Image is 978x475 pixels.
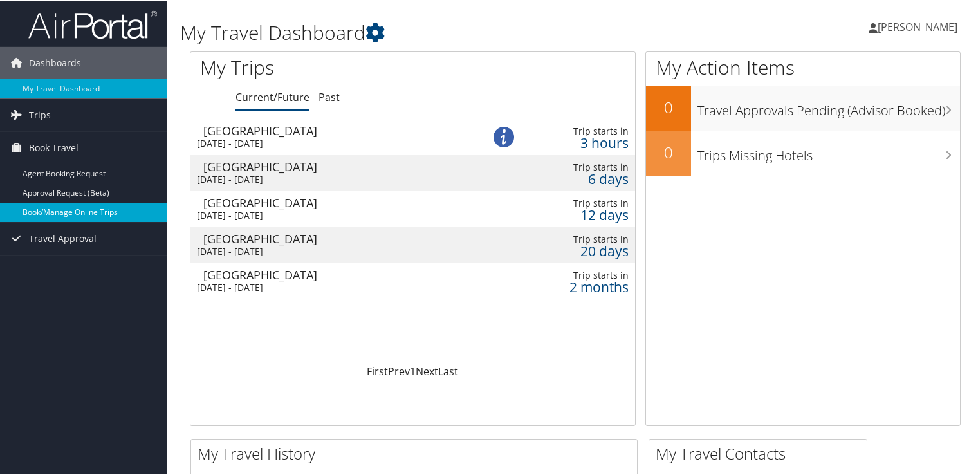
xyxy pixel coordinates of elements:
[530,196,629,208] div: Trip starts in
[530,172,629,183] div: 6 days
[530,244,629,256] div: 20 days
[200,53,440,80] h1: My Trips
[29,46,81,78] span: Dashboards
[203,232,471,243] div: [GEOGRAPHIC_DATA]
[530,136,629,147] div: 3 hours
[697,139,960,163] h3: Trips Missing Hotels
[235,89,309,103] a: Current/Future
[438,363,458,377] a: Last
[530,160,629,172] div: Trip starts in
[180,18,707,45] h1: My Travel Dashboard
[530,280,629,292] div: 2 months
[29,221,97,254] span: Travel Approval
[416,363,438,377] a: Next
[656,442,867,463] h2: My Travel Contacts
[203,268,471,279] div: [GEOGRAPHIC_DATA]
[388,363,410,377] a: Prev
[530,208,629,219] div: 12 days
[197,136,465,148] div: [DATE] - [DATE]
[367,363,388,377] a: First
[197,172,465,184] div: [DATE] - [DATE]
[646,53,960,80] h1: My Action Items
[646,130,960,175] a: 0Trips Missing Hotels
[197,245,465,256] div: [DATE] - [DATE]
[530,124,629,136] div: Trip starts in
[318,89,340,103] a: Past
[203,124,471,135] div: [GEOGRAPHIC_DATA]
[203,196,471,207] div: [GEOGRAPHIC_DATA]
[197,281,465,292] div: [DATE] - [DATE]
[29,98,51,130] span: Trips
[646,85,960,130] a: 0Travel Approvals Pending (Advisor Booked)
[869,6,970,45] a: [PERSON_NAME]
[878,19,957,33] span: [PERSON_NAME]
[646,140,691,162] h2: 0
[646,95,691,117] h2: 0
[530,268,629,280] div: Trip starts in
[197,209,465,220] div: [DATE] - [DATE]
[494,126,514,146] img: alert-flat-solid-info.png
[410,363,416,377] a: 1
[28,8,157,39] img: airportal-logo.png
[29,131,78,163] span: Book Travel
[198,442,637,463] h2: My Travel History
[203,160,471,171] div: [GEOGRAPHIC_DATA]
[530,232,629,244] div: Trip starts in
[697,94,960,118] h3: Travel Approvals Pending (Advisor Booked)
